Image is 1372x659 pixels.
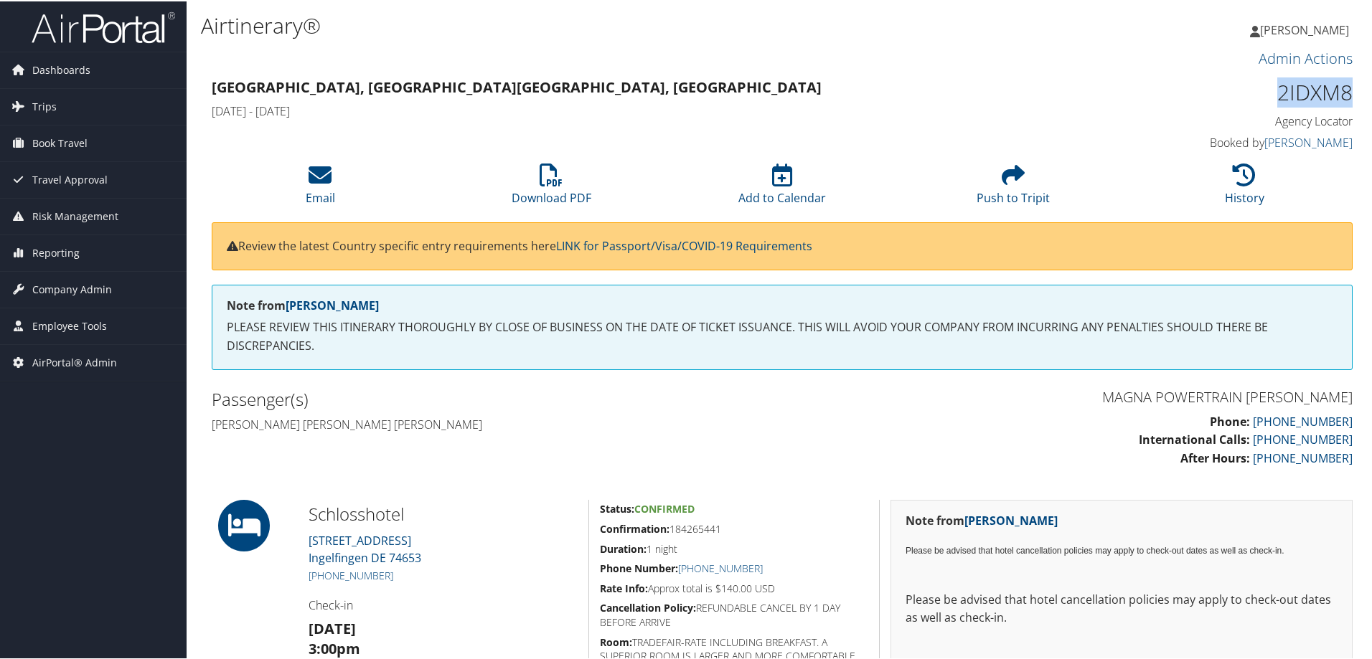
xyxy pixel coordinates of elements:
a: [PERSON_NAME] [286,296,379,312]
span: [PERSON_NAME] [1260,21,1349,37]
strong: Phone: [1210,412,1250,428]
h5: Approx total is $140.00 USD [600,580,868,594]
span: Travel Approval [32,161,108,196]
strong: Note from [227,296,379,312]
h4: Booked by [1084,133,1353,149]
strong: Room: [600,634,632,648]
span: Book Travel [32,124,88,160]
span: Employee Tools [32,307,107,343]
strong: 3:00pm [309,637,360,657]
a: Download PDF [512,170,591,204]
strong: Confirmation: [600,521,669,534]
a: [PHONE_NUMBER] [1253,449,1353,465]
h4: Agency Locator [1084,112,1353,128]
a: History [1225,170,1264,204]
strong: International Calls: [1139,430,1250,446]
p: Please be advised that hotel cancellation policies may apply to check-out dates as well as check-in. [906,589,1338,626]
h4: Check-in [309,596,578,612]
a: [PERSON_NAME] [1264,133,1353,149]
a: Admin Actions [1259,47,1353,67]
strong: Phone Number: [600,560,678,574]
h1: Airtinerary® [201,9,976,39]
h5: 184265441 [600,521,868,535]
img: airportal-logo.png [32,9,175,43]
span: AirPortal® Admin [32,343,117,379]
strong: Status: [600,501,634,514]
span: Company Admin [32,270,112,306]
strong: [GEOGRAPHIC_DATA], [GEOGRAPHIC_DATA] [GEOGRAPHIC_DATA], [GEOGRAPHIC_DATA] [212,76,822,95]
a: Add to Calendar [738,170,826,204]
h2: Passenger(s) [212,386,771,410]
strong: After Hours: [1180,449,1250,465]
span: Please be advised that hotel cancellation policies may apply to check-out dates as well as check-in. [906,544,1284,554]
h4: [PERSON_NAME] [PERSON_NAME] [PERSON_NAME] [212,415,771,431]
h5: REFUNDABLE CANCEL BY 1 DAY BEFORE ARRIVE [600,599,868,627]
a: [PHONE_NUMBER] [1253,412,1353,428]
h2: Schlosshotel [309,501,578,525]
p: PLEASE REVIEW THIS ITINERARY THOROUGHLY BY CLOSE OF BUSINESS ON THE DATE OF TICKET ISSUANCE. THIS... [227,317,1338,354]
span: Trips [32,87,57,123]
h3: MAGNA POWERTRAIN [PERSON_NAME] [793,386,1353,406]
a: [PHONE_NUMBER] [309,567,393,581]
strong: Rate Info: [600,580,648,594]
span: Risk Management [32,197,118,233]
strong: Note from [906,511,1058,527]
span: Reporting [32,234,80,270]
span: Confirmed [634,501,695,514]
a: [PHONE_NUMBER] [1253,430,1353,446]
h1: 2IDXM8 [1084,76,1353,106]
a: [STREET_ADDRESS]Ingelfingen DE 74653 [309,531,421,564]
span: Dashboards [32,51,90,87]
a: Email [306,170,335,204]
a: Push to Tripit [977,170,1050,204]
strong: Duration: [600,541,647,554]
strong: [DATE] [309,617,356,637]
h5: 1 night [600,541,868,555]
strong: Cancellation Policy: [600,599,696,613]
a: [PERSON_NAME] [1250,7,1363,50]
p: Review the latest Country specific entry requirements here [227,236,1338,255]
a: LINK for Passport/Visa/COVID-19 Requirements [556,237,812,252]
a: [PHONE_NUMBER] [678,560,763,574]
a: [PERSON_NAME] [964,511,1058,527]
h4: [DATE] - [DATE] [212,102,1062,118]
